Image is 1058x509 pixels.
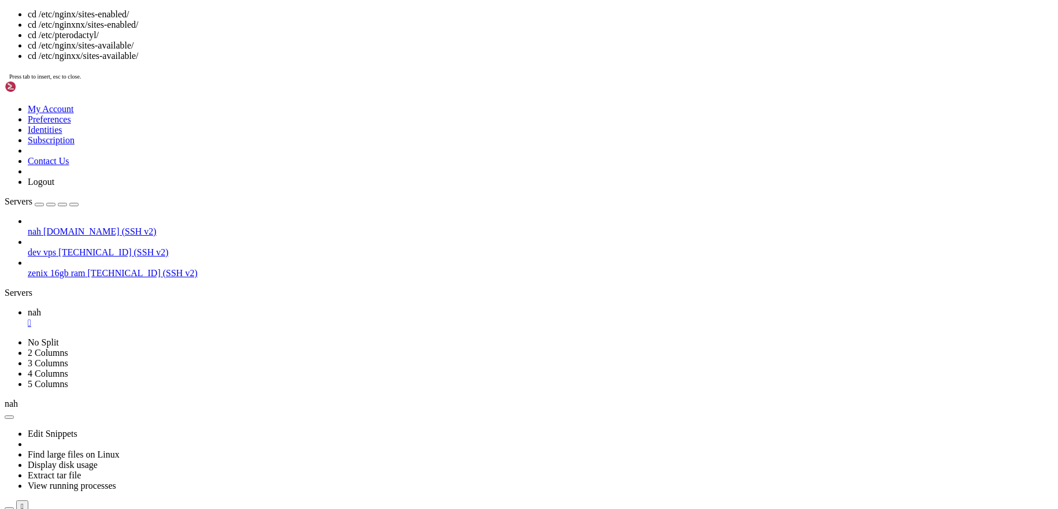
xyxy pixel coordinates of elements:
a: Preferences [28,114,71,124]
x-row: #3 /var/www/pterodactyl/vendor/symfony/mailer/Transport/Smtp/SmtpTransport.php(209): Symfony\\Com... [5,5,907,13]
x-row: #12 /var/www/pterodactyl/vendor/laravel/framework/src/Illuminate/Notifications/NotificationSender... [5,83,907,91]
x-row: #27 /var/www/pterodactyl/vendor/laravel/framework/src/Illuminate/Pipeline/Pipeline.php(119): Illu... [5,213,907,221]
x-row: #22 /var/www/pterodactyl/vendor/laravel/framework/src/Illuminate/Pipeline/Pipeline.php(144): Illu... [5,169,907,178]
a: No Split [28,337,59,347]
span: dev vps [28,247,56,257]
x-row: #7 /var/www/pterodactyl/vendor/laravel/framework/src/Illuminate/Mail/Mailer.php(335): Illuminate\... [5,39,907,48]
x-row: #35 /var/www/pterodactyl/vendor/laravel/framework/src/Illuminate/Queue/Console/WorkCommand.php(12... [5,282,907,291]
a: Extract tar file [28,470,81,480]
x-row: #42 /var/www/pterodactyl/vendor/symfony/console/Command/Command.php(326): Illuminate\\Console\\Co... [5,343,907,351]
x-row: #9 /var/www/pterodactyl/vendor/laravel/framework/src/Illuminate/Notifications/NotificationSender.... [5,57,907,65]
x-row: #46 /var/www/pterodactyl/vendor/symfony/console/Application.php(175): Symfony\\Component\\Console... [5,377,907,386]
x-row: #30 /var/www/pterodactyl/vendor/laravel/framework/src/Illuminate/Queue/Jobs/Job.php(102): Illumin... [5,239,907,247]
li: zenix 16gb ram [TECHNICAL_ID] (SSH v2) [28,258,1053,278]
span: nah [28,226,41,236]
span: Servers [5,196,32,206]
a: Servers [5,196,79,206]
x-row: #10 /var/www/pterodactyl/vendor/laravel/framework/src/Illuminate/Notifications/NotificationSender... [5,65,907,74]
x-row: #44 /var/www/pterodactyl/vendor/symfony/console/Application.php(1096): Illuminate\\Console\\Comma... [5,360,907,369]
x-row: #48 /var/www/pterodactyl/artisan(35): Illuminate\\Foundation\\Console\\Kernel->handle() [5,395,907,403]
a: My Account [28,104,74,114]
x-row: #26 /var/www/pterodactyl/vendor/laravel/framework/src/Illuminate/Pipeline/Pipeline.php(144): Illu... [5,204,907,213]
x-row: #40 /var/www/pterodactyl/vendor/laravel/framework/src/Illuminate/Container/Container.php(662): Il... [5,325,907,334]
a: Edit Snippets [28,429,77,439]
a: View running processes [28,481,116,491]
a: Find large files on Linux [28,449,120,459]
x-row: #4 /var/www/pterodactyl/vendor/symfony/mailer/Transport/AbstractTransport.php(69): Symfony\\Compo... [5,13,907,22]
x-row: #23 /var/www/pterodactyl/vendor/laravel/framework/src/Illuminate/Pipeline/Pipeline.php(119): Illu... [5,178,907,187]
li: cd /etc/nginxx/sites-available/ [28,51,1053,61]
x-row: #49 {main} [5,403,907,412]
x-row: #8 /var/www/pterodactyl/vendor/laravel/framework/src/Illuminate/Notifications/Channels/MailChanne... [5,48,907,57]
x-row: : $ cd /etc [5,421,907,429]
div: Servers [5,288,1053,298]
img: Shellngn [5,81,71,92]
a: dev vps [TECHNICAL_ID] (SSH v2) [28,247,1053,258]
x-row: #47 /var/www/pterodactyl/vendor/laravel/framework/src/Illuminate/Foundation/Console/Kernel.php(20... [5,386,907,395]
a:  [28,318,1053,328]
span: melan@server [5,421,53,429]
x-row: #39 /var/www/pterodactyl/vendor/laravel/framework/src/Illuminate/Container/BoundMethod.php(35): I... [5,317,907,325]
x-row: #25 /var/www/pterodactyl/vendor/laravel/framework/src/Illuminate/Queue/CallQueuedHandler.php(123)... [5,195,907,204]
x-row: #5 /var/www/pterodactyl/vendor/symfony/mailer/Transport/Smtp/SmtpTransport.php(137): Symfony\\Com... [5,22,907,31]
a: nah [28,307,1053,328]
x-row: #19 /var/www/pterodactyl/vendor/laravel/framework/src/Illuminate/Container/BoundMethod.php(35): I... [5,143,907,152]
x-row: "} [5,412,907,421]
span: nah [5,399,18,408]
span: nah [28,307,41,317]
a: Contact Us [28,156,69,166]
span: Press tab to insert, esc to close. [9,73,81,80]
x-row: #15 /var/www/pterodactyl/vendor/laravel/framework/src/Illuminate/Events/CallQueuedListener.php(11... [5,109,907,117]
a: 2 Columns [28,348,68,358]
x-row: #6 /var/www/pterodactyl/vendor/laravel/framework/src/Illuminate/Mail/Mailer.php(573): Symfony\\Co... [5,31,907,39]
x-row: #21 /var/www/pterodactyl/vendor/laravel/framework/src/Illuminate/Bus/Dispatcher.php(128): Illumin... [5,161,907,169]
x-row: #28 /var/www/pterodactyl/vendor/laravel/framework/src/Illuminate/Queue/CallQueuedHandler.php(122)... [5,221,907,230]
li: cd /etc/nginx/sites-enabled/ [28,9,1053,20]
a: Subscription [28,135,75,145]
span: [TECHNICAL_ID] (SSH v2) [58,247,168,257]
x-row: #29 /var/www/pterodactyl/vendor/laravel/framework/src/Illuminate/Queue/CallQueuedHandler.php(70):... [5,230,907,239]
div: (42, 48) [180,421,184,429]
x-row: #36 /var/www/pterodactyl/vendor/laravel/framework/src/Illuminate/Container/BoundMethod.php(36): I... [5,291,907,299]
span: [DOMAIN_NAME] (SSH v2) [43,226,157,236]
x-row: #17 /var/www/pterodactyl/vendor/laravel/framework/src/Illuminate/Container/Util.php(41): Illumina... [5,126,907,135]
x-row: #16 /var/www/pterodactyl/vendor/laravel/framework/src/Illuminate/Container/BoundMethod.php(36): I... [5,117,907,126]
x-row: #24 /var/www/pterodactyl/vendor/laravel/framework/src/Illuminate/Bus/Dispatcher.php(132): Illumin... [5,187,907,195]
span: /var/www/pterodactyl [57,421,138,429]
x-row: #33 /var/www/pterodactyl/vendor/laravel/framework/src/Illuminate/Queue/Worker.php(176): Illuminat... [5,265,907,273]
a: 3 Columns [28,358,68,368]
x-row: #38 /var/www/pterodactyl/vendor/laravel/framework/src/Illuminate/Container/BoundMethod.php(93): I... [5,308,907,317]
span: [TECHNICAL_ID] (SSH v2) [88,268,198,278]
li: cd /etc/pterodactyl/ [28,30,1053,40]
x-row: #43 /var/www/pterodactyl/vendor/laravel/framework/src/Illuminate/Console/Command.php(180): Symfon... [5,351,907,360]
x-row: #13 /var/www/pterodactyl/vendor/laravel/framework/src/Illuminate/Notifications/ChannelManager.php... [5,91,907,100]
x-row: #14 /var/www/pterodactyl/app/Notifications/ServerInstalled.php(38): Illuminate\\Notifications\\Ch... [5,100,907,109]
li: cd /etc/nginx/sites-available/ [28,40,1053,51]
li: nah [DOMAIN_NAME] (SSH v2) [28,216,1053,237]
span: zenix 16gb ram [28,268,86,278]
x-row: #34 /var/www/pterodactyl/vendor/laravel/framework/src/Illuminate/Queue/Console/WorkCommand.php(13... [5,273,907,282]
x-row: #18 /var/www/pterodactyl/vendor/laravel/framework/src/Illuminate/Container/BoundMethod.php(93): I... [5,135,907,143]
a: 4 Columns [28,369,68,378]
x-row: #45 /var/www/pterodactyl/vendor/symfony/console/Application.php(324): Symfony\\Component\\Console... [5,369,907,377]
a: Display disk usage [28,460,98,470]
a: Logout [28,177,54,187]
x-row: #20 /var/www/pterodactyl/vendor/laravel/framework/src/Illuminate/Container/Container.php(662): Il... [5,152,907,161]
x-row: #32 /var/www/pterodactyl/vendor/laravel/framework/src/Illuminate/Queue/Worker.php(389): Illuminat... [5,256,907,265]
a: 5 Columns [28,379,68,389]
li: cd /etc/nginxnx/sites-enabled/ [28,20,1053,30]
li: dev vps [TECHNICAL_ID] (SSH v2) [28,237,1053,258]
x-row: #41 /var/www/pterodactyl/vendor/laravel/framework/src/Illuminate/Console/Command.php(211): Illumi... [5,334,907,343]
x-row: #11 /var/www/pterodactyl/vendor/laravel/framework/src/Illuminate/Support/Traits/Localizable.php(1... [5,74,907,83]
x-row: #31 /var/www/pterodactyl/vendor/laravel/framework/src/Illuminate/Queue/Worker.php(439): Illuminat... [5,247,907,256]
x-row: #37 /var/www/pterodactyl/vendor/laravel/framework/src/Illuminate/Container/Util.php(41): Illumina... [5,299,907,308]
a: zenix 16gb ram [TECHNICAL_ID] (SSH v2) [28,268,1053,278]
a: Identities [28,125,62,135]
a: nah [DOMAIN_NAME] (SSH v2) [28,226,1053,237]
